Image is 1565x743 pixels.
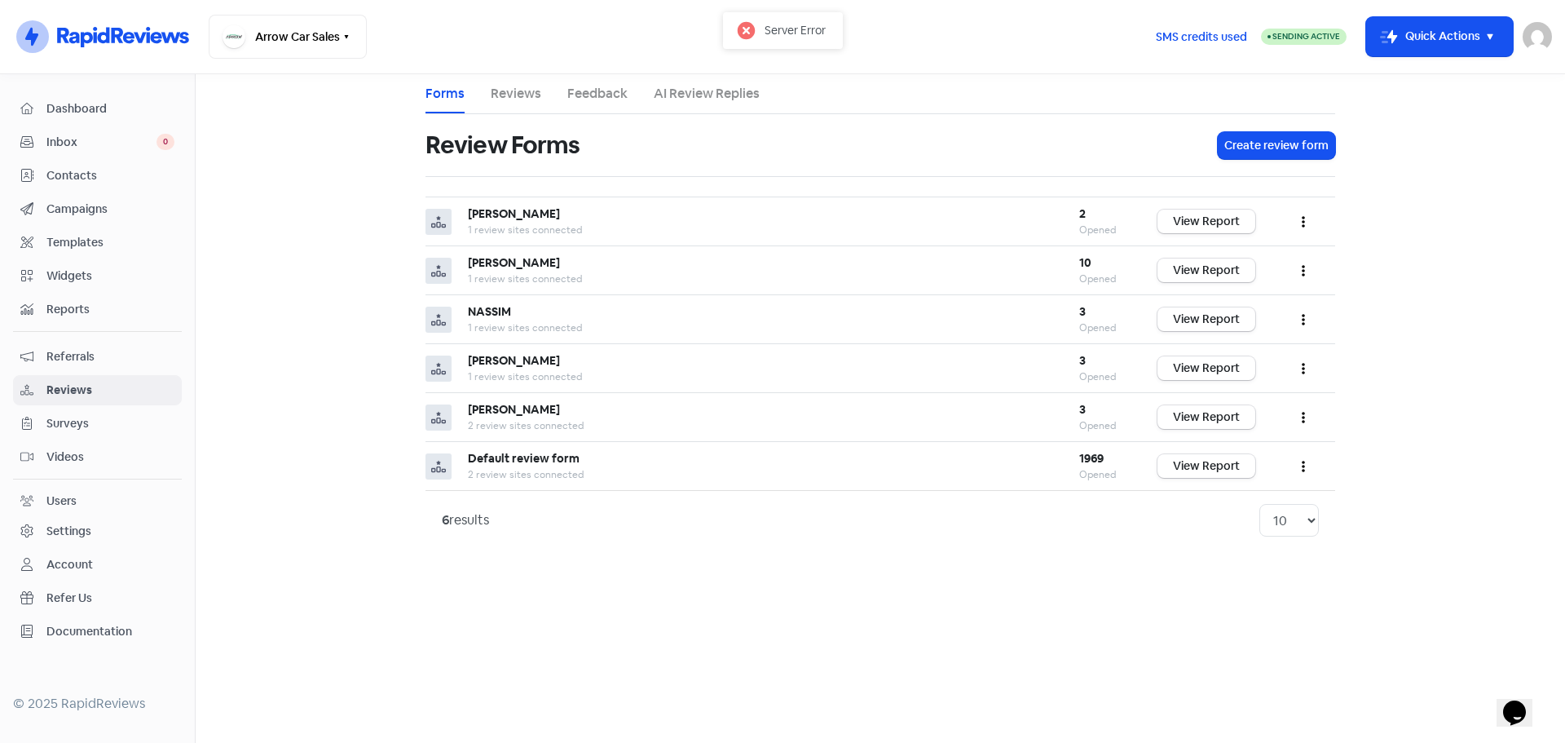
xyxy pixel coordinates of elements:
span: 1 review sites connected [468,321,582,334]
a: Templates [13,228,182,258]
div: Opened [1079,369,1125,384]
strong: 6 [442,511,449,529]
b: [PERSON_NAME] [468,206,560,221]
a: Contacts [13,161,182,191]
b: [PERSON_NAME] [468,255,560,270]
iframe: chat widget [1497,678,1549,727]
a: Campaigns [13,194,182,224]
div: Opened [1079,467,1125,482]
a: View Report [1157,307,1255,331]
a: Surveys [13,409,182,439]
b: 1969 [1079,451,1104,466]
span: 1 review sites connected [468,272,582,285]
span: Reviews [46,382,174,399]
span: 0 [156,134,174,150]
a: Settings [13,516,182,546]
span: Contacts [46,167,174,184]
b: 3 [1079,353,1086,368]
span: Dashboard [46,100,174,117]
span: 2 review sites connected [468,419,584,432]
span: Referrals [46,348,174,365]
b: [PERSON_NAME] [468,402,560,417]
div: Settings [46,523,91,540]
div: Account [46,556,93,573]
span: Videos [46,449,174,466]
b: 3 [1079,304,1086,319]
b: 2 [1079,206,1086,221]
a: Sending Active [1261,27,1347,46]
div: Users [46,493,77,510]
a: View Report [1157,356,1255,380]
a: Refer Us [13,583,182,613]
span: Widgets [46,268,174,285]
button: Quick Actions [1366,17,1513,56]
span: Campaigns [46,201,174,218]
a: Dashboard [13,94,182,124]
a: Users [13,486,182,516]
b: 3 [1079,402,1086,417]
span: Templates [46,234,174,251]
a: Reviews [13,375,182,405]
span: 2 review sites connected [468,468,584,481]
span: Surveys [46,415,174,432]
div: Opened [1079,223,1125,237]
div: © 2025 RapidReviews [13,694,182,714]
a: Widgets [13,261,182,291]
h1: Review Forms [425,119,580,171]
img: User [1523,22,1552,51]
a: Account [13,550,182,580]
a: View Report [1157,259,1255,282]
span: Inbox [46,134,156,151]
a: SMS credits used [1142,27,1261,44]
a: AI Review Replies [654,84,760,104]
a: Inbox 0 [13,127,182,157]
a: Reviews [491,84,541,104]
button: Create review form [1218,132,1335,159]
span: SMS credits used [1156,29,1247,46]
b: Default review form [468,451,580,466]
a: Documentation [13,617,182,647]
span: Refer Us [46,590,174,607]
a: Forms [425,84,465,104]
div: Opened [1079,418,1125,433]
a: Videos [13,442,182,472]
b: 10 [1079,255,1091,270]
span: 1 review sites connected [468,223,582,237]
div: Opened [1079,321,1125,335]
div: results [442,511,489,530]
a: View Report [1157,210,1255,233]
a: View Report [1157,405,1255,429]
button: Arrow Car Sales [209,15,367,59]
div: Server Error [765,21,826,39]
span: Reports [46,301,174,318]
span: Sending Active [1272,31,1340,42]
a: Reports [13,294,182,325]
a: Referrals [13,342,182,372]
span: Documentation [46,623,174,640]
a: Feedback [567,84,628,104]
div: Opened [1079,272,1125,286]
b: NASSIM [468,304,511,319]
b: [PERSON_NAME] [468,353,560,368]
a: View Report [1157,454,1255,478]
span: 1 review sites connected [468,370,582,383]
